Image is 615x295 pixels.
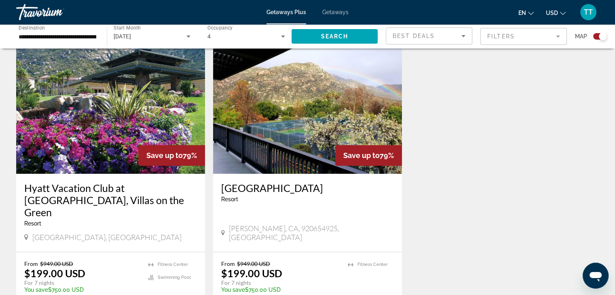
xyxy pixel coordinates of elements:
[221,196,238,202] span: Resort
[146,151,183,160] span: Save up to
[32,233,182,242] span: [GEOGRAPHIC_DATA], [GEOGRAPHIC_DATA]
[24,279,140,287] p: For 7 nights
[40,260,73,267] span: $949.00 USD
[114,33,131,40] span: [DATE]
[357,262,388,267] span: Fitness Center
[575,31,587,42] span: Map
[16,44,205,174] img: ii_vlw1.jpg
[546,10,558,16] span: USD
[207,25,233,31] span: Occupancy
[322,9,349,15] a: Getaways
[221,267,282,279] p: $199.00 USD
[518,10,526,16] span: en
[393,31,465,41] mat-select: Sort by
[393,33,435,39] span: Best Deals
[207,33,211,40] span: 4
[24,182,197,218] a: Hyatt Vacation Club at [GEOGRAPHIC_DATA], Villas on the Green
[24,287,48,293] span: You save
[221,279,340,287] p: For 7 nights
[24,260,38,267] span: From
[546,7,566,19] button: Change currency
[221,182,394,194] a: [GEOGRAPHIC_DATA]
[343,151,380,160] span: Save up to
[158,262,188,267] span: Fitness Center
[229,224,394,242] span: [PERSON_NAME], CA, 920654925, [GEOGRAPHIC_DATA]
[24,267,85,279] p: $199.00 USD
[19,25,45,30] span: Destination
[266,9,306,15] a: Getaways Plus
[335,145,402,166] div: 79%
[584,8,593,16] span: TT
[114,25,141,31] span: Start Month
[221,260,235,267] span: From
[578,4,599,21] button: User Menu
[221,287,245,293] span: You save
[518,7,534,19] button: Change language
[24,287,140,293] p: $750.00 USD
[292,29,378,44] button: Search
[213,44,402,174] img: ii_rok1.jpg
[321,33,348,40] span: Search
[24,220,41,227] span: Resort
[158,275,191,280] span: Swimming Pool
[237,260,270,267] span: $949.00 USD
[16,2,97,23] a: Travorium
[480,27,567,45] button: Filter
[138,145,205,166] div: 79%
[221,287,340,293] p: $750.00 USD
[583,263,609,289] iframe: Bouton de lancement de la fenêtre de messagerie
